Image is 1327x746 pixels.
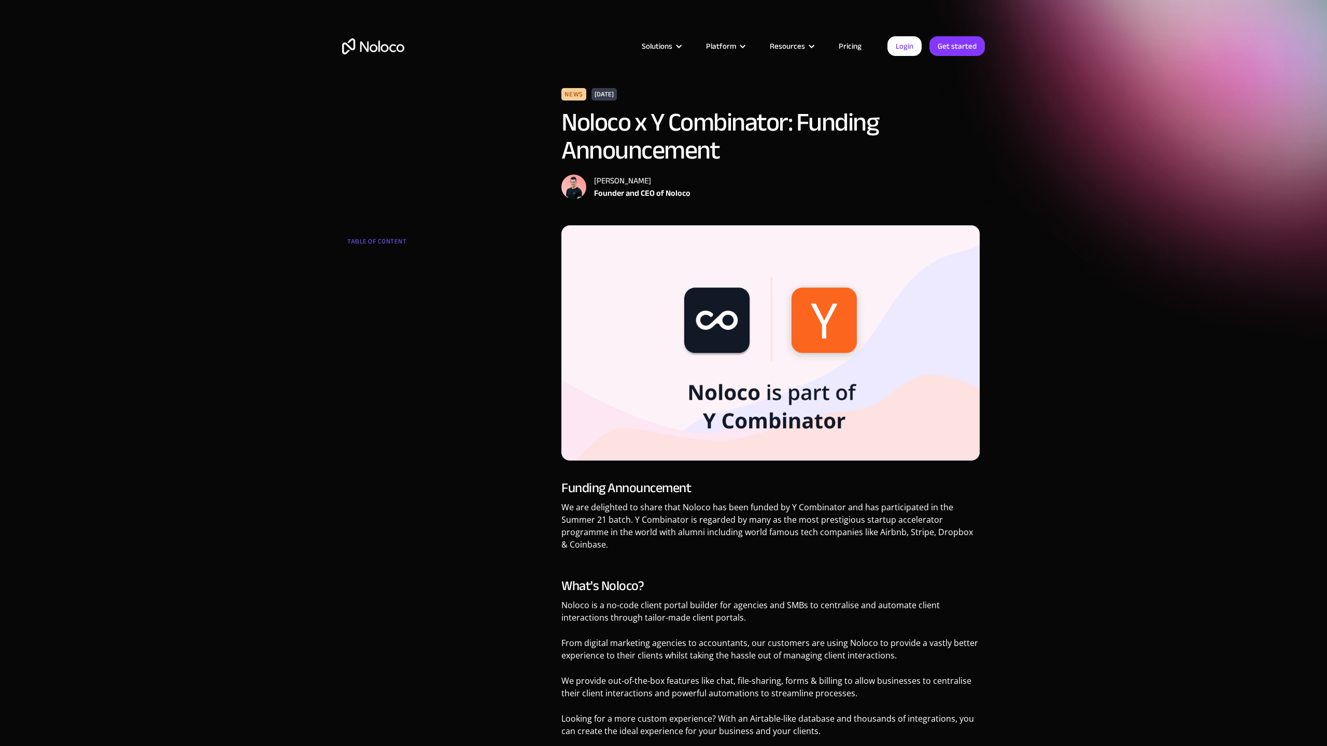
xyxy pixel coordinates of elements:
[693,39,757,53] div: Platform
[594,175,690,187] div: [PERSON_NAME]
[757,39,826,53] div: Resources
[561,675,980,707] p: We provide out-of-the-box features like chat, file-sharing, forms & billing to allow businesses t...
[887,36,922,56] a: Login
[594,187,690,199] div: Founder and CEO of Noloco
[826,39,874,53] a: Pricing
[706,39,736,53] div: Platform
[770,39,805,53] div: Resources
[561,578,980,594] h3: What's Noloco?
[561,637,980,669] p: From digital marketing agencies to accountants, our customers are using Noloco to provide a vastl...
[561,501,980,558] p: We are delighted to share that Noloco has been funded by Y Combinator and has participated in the...
[342,38,404,54] a: home
[561,480,980,496] h3: Funding Announcement
[561,599,980,632] p: Noloco is a no-code client portal builder for agencies and SMBs to centralise and automate client...
[561,712,980,745] p: Looking for a more custom experience? With an Airtable-like database and thousands of integration...
[561,108,980,164] h1: Noloco x Y Combinator: Funding Announcement
[629,39,693,53] div: Solutions
[642,39,672,53] div: Solutions
[347,234,473,254] div: TABLE OF CONTENT
[929,36,985,56] a: Get started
